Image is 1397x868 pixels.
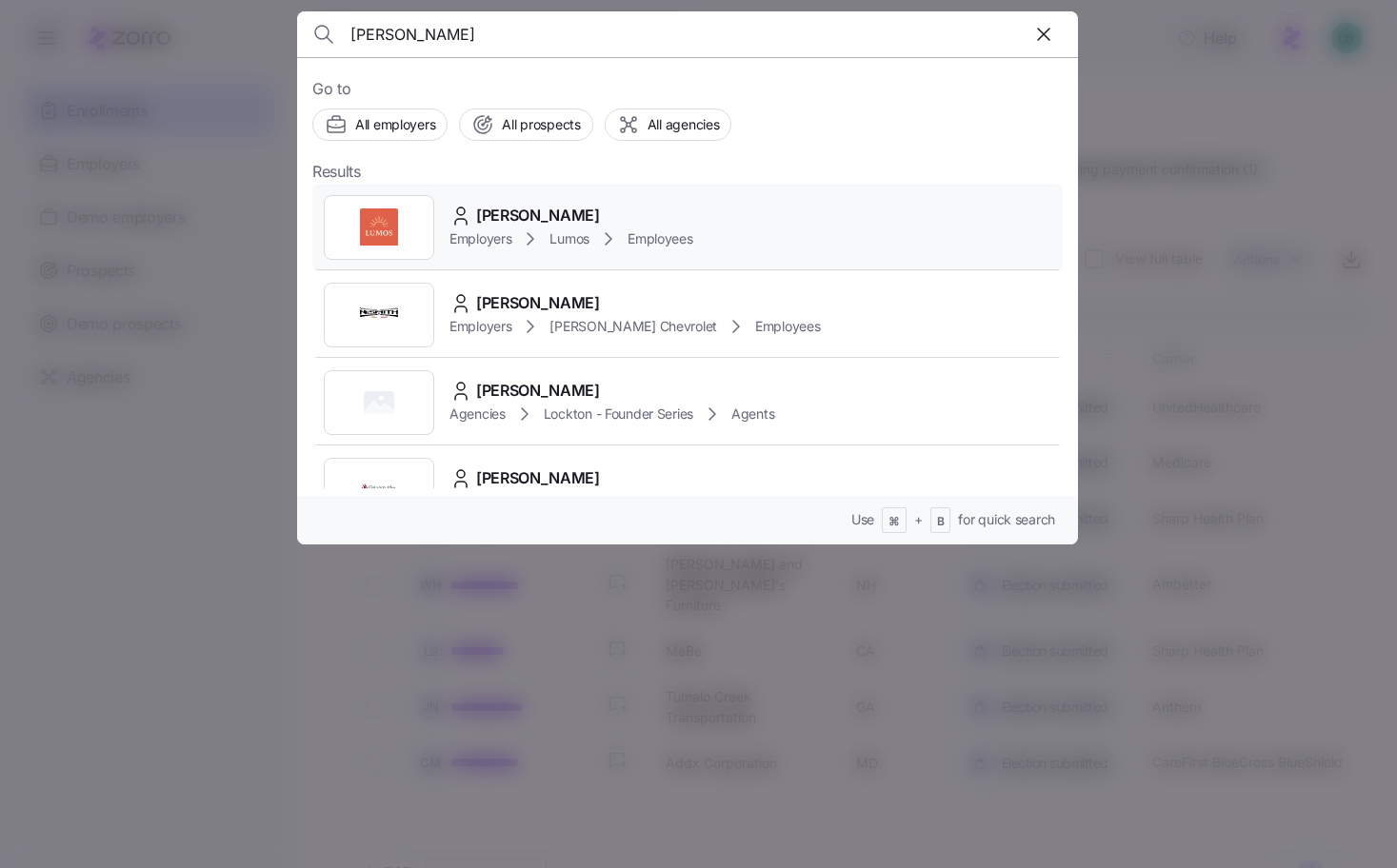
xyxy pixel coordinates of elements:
span: All prospects [502,115,580,134]
span: Lumos [549,229,589,248]
span: All agencies [648,115,720,134]
span: All employers [355,115,435,134]
span: ⌘ [888,514,900,530]
button: All prospects [459,108,592,141]
span: Use [851,510,874,529]
span: Employers [449,317,511,336]
span: [PERSON_NAME] [476,291,600,315]
span: Employees [628,229,692,248]
button: All agencies [605,108,732,141]
span: [PERSON_NAME] [476,204,600,227]
span: Employers [449,229,511,248]
span: Go to [312,77,1063,101]
span: Results [312,160,361,184]
span: [PERSON_NAME] [476,466,600,490]
span: Employees [755,317,820,336]
span: Agents [731,404,774,424]
span: for quick search [958,510,1055,529]
span: [PERSON_NAME] [476,379,600,403]
span: Agencies [449,404,506,424]
span: Lockton - Founder Series [544,404,693,424]
img: Employer logo [360,208,398,247]
span: + [914,510,923,529]
span: B [937,514,945,530]
img: Employer logo [360,471,398,509]
button: All employers [312,108,448,141]
span: [PERSON_NAME] Chevrolet [549,317,717,336]
img: Employer logo [360,296,398,334]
